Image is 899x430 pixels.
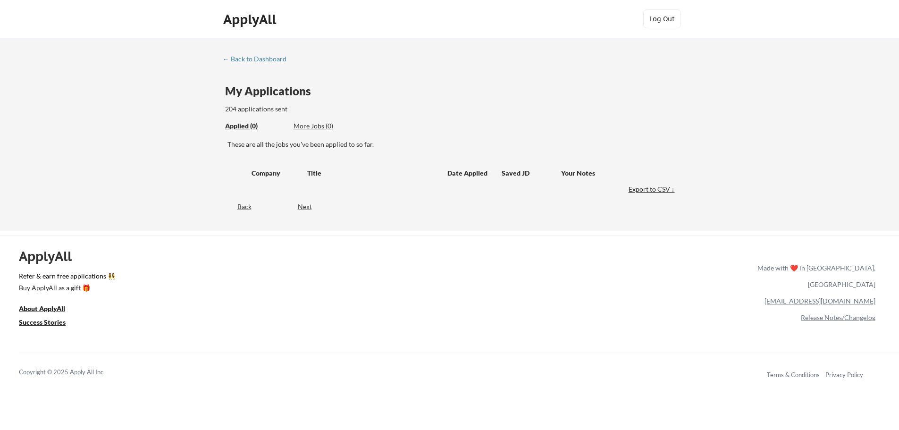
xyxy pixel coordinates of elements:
[223,202,252,211] div: Back
[225,121,286,131] div: These are all the jobs you've been applied to so far.
[502,164,561,181] div: Saved JD
[307,169,438,178] div: Title
[825,371,863,379] a: Privacy Policy
[298,202,323,211] div: Next
[561,169,669,178] div: Your Notes
[19,368,127,377] div: Copyright © 2025 Apply All Inc
[801,313,875,321] a: Release Notes/Changelog
[19,318,66,326] u: Success Stories
[754,260,875,293] div: Made with ❤️ in [GEOGRAPHIC_DATA], [GEOGRAPHIC_DATA]
[223,56,294,62] div: ← Back to Dashboard
[19,304,65,312] u: About ApplyAll
[225,104,408,114] div: 204 applications sent
[19,248,83,264] div: ApplyAll
[447,169,489,178] div: Date Applied
[225,85,319,97] div: My Applications
[767,371,820,379] a: Terms & Conditions
[643,9,681,28] button: Log Out
[294,121,363,131] div: These are job applications we think you'd be a good fit for, but couldn't apply you to automatica...
[19,317,78,329] a: Success Stories
[19,283,113,295] a: Buy ApplyAll as a gift 🎁
[223,55,294,65] a: ← Back to Dashboard
[19,273,560,283] a: Refer & earn free applications 👯‍♀️
[252,169,299,178] div: Company
[225,121,286,131] div: Applied (0)
[227,140,677,149] div: These are all the jobs you've been applied to so far.
[223,11,279,27] div: ApplyAll
[294,121,363,131] div: More Jobs (0)
[19,304,78,315] a: About ApplyAll
[629,185,677,194] div: Export to CSV ↓
[765,297,875,305] a: [EMAIL_ADDRESS][DOMAIN_NAME]
[19,285,113,291] div: Buy ApplyAll as a gift 🎁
